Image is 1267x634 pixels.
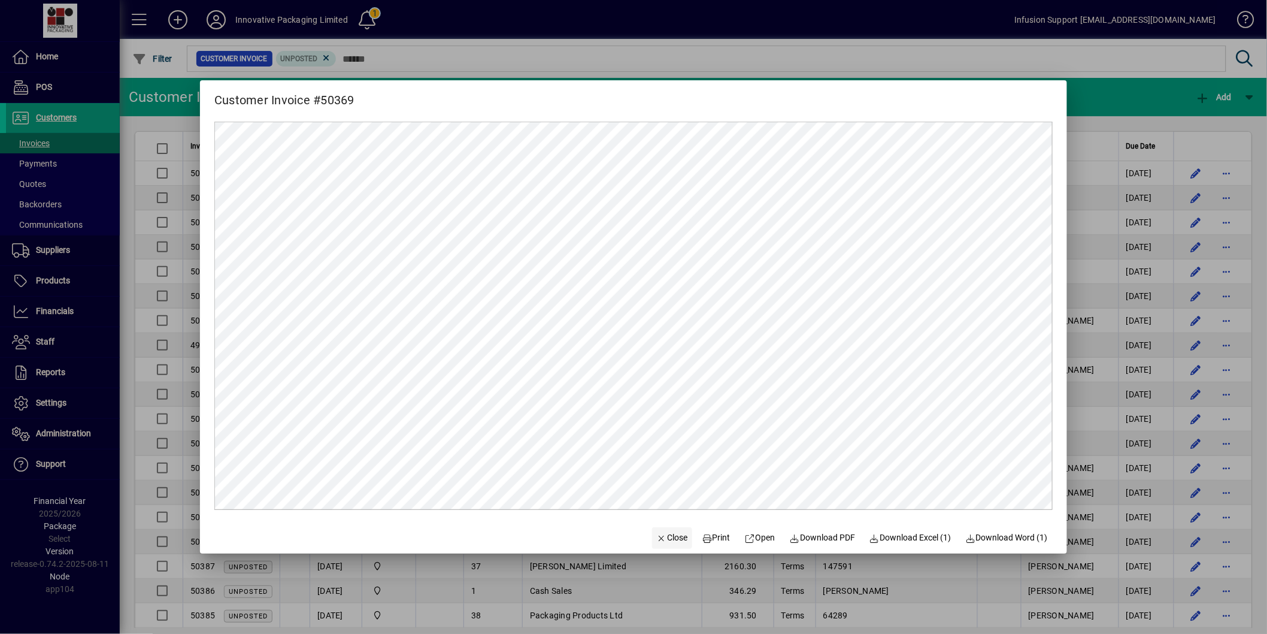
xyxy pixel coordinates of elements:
[961,527,1053,549] button: Download Word (1)
[740,527,780,549] a: Open
[702,532,731,544] span: Print
[657,532,688,544] span: Close
[865,527,956,549] button: Download Excel (1)
[785,527,860,549] a: Download PDF
[745,532,775,544] span: Open
[790,532,856,544] span: Download PDF
[869,532,951,544] span: Download Excel (1)
[652,527,693,549] button: Close
[966,532,1048,544] span: Download Word (1)
[697,527,735,549] button: Print
[200,80,369,110] h2: Customer Invoice #50369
